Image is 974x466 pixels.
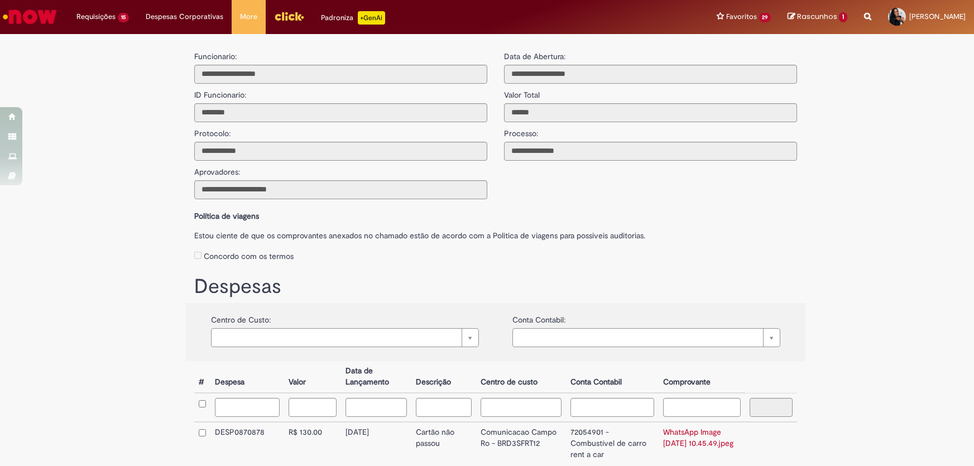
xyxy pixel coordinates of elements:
a: Limpar campo {0} [512,328,780,347]
th: Comprovante [659,361,745,393]
span: Despesas Corporativas [146,11,223,22]
th: Despesa [210,361,285,393]
label: Conta Contabil: [512,309,565,325]
span: 15 [118,13,129,22]
a: Limpar campo {0} [211,328,479,347]
td: 72054901 - Combustível de carro rent a car [566,422,658,465]
th: Descrição [411,361,476,393]
div: Padroniza [321,11,385,25]
th: Centro de custo [476,361,566,393]
label: ID Funcionario: [194,84,246,100]
td: DESP0870878 [210,422,285,465]
label: Aprovadores: [194,161,240,177]
td: R$ 130.00 [284,422,341,465]
label: Data de Abertura: [504,51,565,62]
a: WhatsApp Image [DATE] 10.45.49.jpeg [663,427,733,448]
td: Comunicacao Campo Ro - BRD3SFRT12 [476,422,566,465]
p: +GenAi [358,11,385,25]
label: Valor Total [504,84,540,100]
span: Requisições [76,11,116,22]
label: Funcionario: [194,51,237,62]
label: Estou ciente de que os comprovantes anexados no chamado estão de acordo com a Politica de viagens... [194,224,797,241]
span: 1 [839,12,847,22]
span: Rascunhos [797,11,837,22]
a: Rascunhos [788,12,847,22]
label: Concordo com os termos [204,251,294,262]
b: Política de viagens [194,211,259,221]
label: Processo: [504,122,538,139]
label: Protocolo: [194,122,231,139]
th: Data de Lançamento [341,361,411,393]
span: 29 [759,13,771,22]
th: # [194,361,210,393]
th: Conta Contabil [566,361,658,393]
img: click_logo_yellow_360x200.png [274,8,304,25]
span: Favoritos [726,11,757,22]
span: More [240,11,257,22]
span: [PERSON_NAME] [909,12,966,21]
h1: Despesas [194,276,797,298]
td: Cartão não passou [411,422,476,465]
img: ServiceNow [1,6,59,28]
label: Centro de Custo: [211,309,271,325]
td: [DATE] [341,422,411,465]
td: WhatsApp Image [DATE] 10.45.49.jpeg [659,422,745,465]
th: Valor [284,361,341,393]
